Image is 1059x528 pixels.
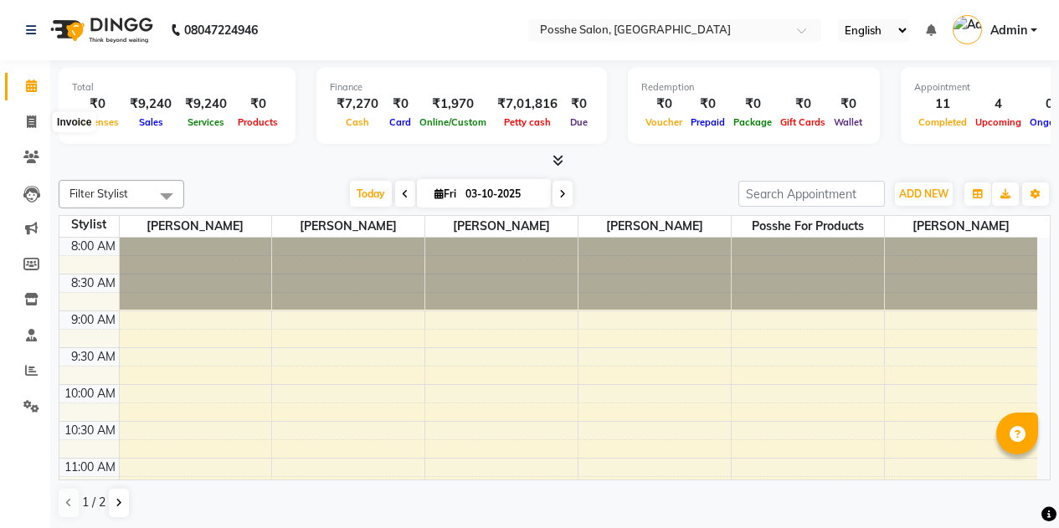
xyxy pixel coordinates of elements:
div: ₹0 [234,95,282,114]
span: Wallet [830,116,866,128]
span: Fri [430,187,460,200]
span: Card [385,116,415,128]
div: 8:30 AM [68,274,119,292]
div: ₹0 [686,95,729,114]
div: Invoice [53,112,95,132]
span: Services [183,116,229,128]
span: Today [350,181,392,207]
span: [PERSON_NAME] [578,216,731,237]
div: 4 [971,95,1026,114]
b: 08047224946 [184,7,258,54]
input: 2025-10-03 [460,182,544,207]
span: Gift Cards [776,116,830,128]
span: Due [566,116,592,128]
span: Sales [135,116,167,128]
div: 11 [914,95,971,114]
span: 1 / 2 [82,494,105,511]
img: logo [43,7,157,54]
span: Products [234,116,282,128]
span: Completed [914,116,971,128]
div: 10:30 AM [61,422,119,439]
div: 11:00 AM [61,459,119,476]
div: 8:00 AM [68,238,119,255]
span: [PERSON_NAME] [885,216,1037,237]
span: ADD NEW [899,187,948,200]
div: ₹0 [830,95,866,114]
div: ₹0 [564,95,594,114]
span: Package [729,116,776,128]
span: Posshe for products [732,216,884,237]
div: ₹7,270 [330,95,385,114]
span: Voucher [641,116,686,128]
span: Petty cash [500,116,555,128]
div: Total [72,80,282,95]
div: ₹0 [729,95,776,114]
span: [PERSON_NAME] [425,216,578,237]
span: Filter Stylist [69,187,128,200]
div: Stylist [59,216,119,233]
span: Prepaid [686,116,729,128]
span: Upcoming [971,116,1026,128]
div: Finance [330,80,594,95]
div: ₹1,970 [415,95,491,114]
div: 9:30 AM [68,348,119,366]
div: ₹0 [72,95,123,114]
span: Online/Custom [415,116,491,128]
input: Search Appointment [738,181,885,207]
button: ADD NEW [895,182,953,206]
div: ₹9,240 [178,95,234,114]
iframe: chat widget [989,461,1042,511]
div: ₹9,240 [123,95,178,114]
div: ₹0 [385,95,415,114]
div: 10:00 AM [61,385,119,402]
span: Cash [342,116,373,128]
span: [PERSON_NAME] [272,216,424,237]
div: 9:00 AM [68,311,119,329]
img: Admin [953,15,982,44]
div: ₹7,01,816 [491,95,564,114]
div: Redemption [641,80,866,95]
div: ₹0 [641,95,686,114]
span: [PERSON_NAME] [120,216,272,237]
div: ₹0 [776,95,830,114]
span: Admin [990,22,1027,39]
